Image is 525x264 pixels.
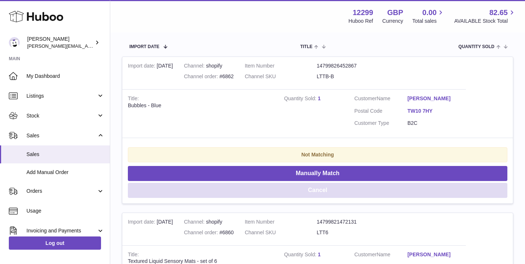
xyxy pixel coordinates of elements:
[128,63,157,70] strong: Import date
[26,169,104,176] span: Add Manual Order
[128,183,507,198] button: Cancel
[122,57,179,89] td: [DATE]
[26,112,97,119] span: Stock
[245,229,317,236] dt: Channel SKU
[284,252,318,259] strong: Quantity Sold
[387,8,403,18] strong: GBP
[407,251,460,258] a: [PERSON_NAME]
[317,62,389,69] dd: 14799826452867
[284,95,318,103] strong: Quantity Sold
[349,18,373,25] div: Huboo Ref
[184,63,206,70] strong: Channel
[353,8,373,18] strong: 12299
[422,8,437,18] span: 0.00
[129,44,159,49] span: Import date
[407,120,460,127] dd: B2C
[184,219,206,227] strong: Channel
[454,8,516,25] a: 82.65 AVAILABLE Stock Total
[489,8,508,18] span: 82.65
[382,18,403,25] div: Currency
[9,236,101,250] a: Log out
[26,73,104,80] span: My Dashboard
[26,132,97,139] span: Sales
[26,151,104,158] span: Sales
[9,37,20,48] img: anthony@happyfeetplaymats.co.uk
[184,73,220,81] strong: Channel order
[26,188,97,195] span: Orders
[128,219,157,227] strong: Import date
[26,207,104,214] span: Usage
[245,62,317,69] dt: Item Number
[184,62,234,69] div: shopify
[412,8,445,25] a: 0.00 Total sales
[317,229,389,236] dd: LTT6
[407,108,460,115] a: TW10 7HY
[355,95,377,101] span: Customer
[128,252,139,259] strong: Title
[407,95,460,102] a: [PERSON_NAME]
[355,251,407,260] dt: Name
[355,252,377,257] span: Customer
[26,93,97,100] span: Listings
[128,95,139,103] strong: Title
[454,18,516,25] span: AVAILABLE Stock Total
[318,95,321,101] a: 1
[26,227,97,234] span: Invoicing and Payments
[318,252,321,257] a: 1
[412,18,445,25] span: Total sales
[184,229,234,236] div: #6860
[245,73,317,80] dt: Channel SKU
[355,120,407,127] dt: Customer Type
[355,95,407,104] dt: Name
[27,43,147,49] span: [PERSON_NAME][EMAIL_ADDRESS][DOMAIN_NAME]
[317,218,389,225] dd: 14799821472131
[184,218,234,225] div: shopify
[301,152,334,158] strong: Not Matching
[300,44,312,49] span: Title
[317,73,389,80] dd: LTTB-B
[184,73,234,80] div: #6862
[122,213,179,245] td: [DATE]
[128,102,273,109] div: Bubbles - Blue
[128,166,507,181] button: Manually Match
[459,44,495,49] span: Quantity Sold
[27,36,93,50] div: [PERSON_NAME]
[245,218,317,225] dt: Item Number
[355,108,407,116] dt: Postal Code
[184,229,220,237] strong: Channel order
